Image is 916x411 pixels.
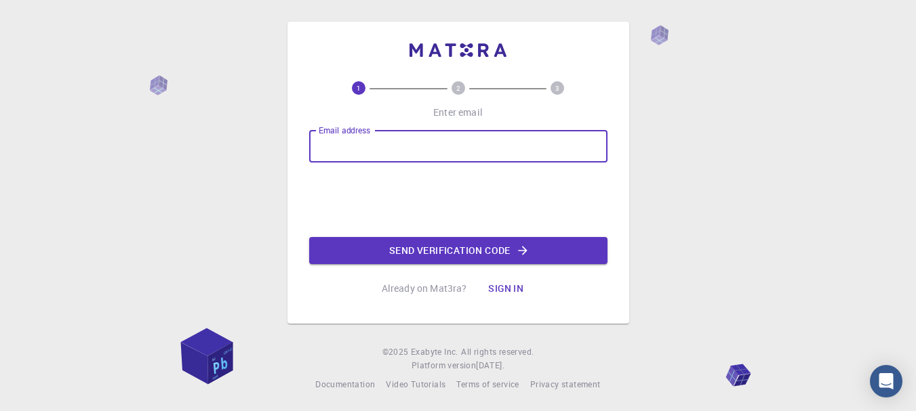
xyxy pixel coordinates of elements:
a: Exabyte Inc. [411,345,458,359]
p: Already on Mat3ra? [382,282,467,295]
span: Privacy statement [530,378,601,389]
text: 3 [555,83,559,93]
span: Video Tutorials [386,378,445,389]
iframe: reCAPTCHA [355,173,561,226]
a: [DATE]. [476,359,504,372]
span: Terms of service [456,378,519,389]
a: Video Tutorials [386,378,445,391]
a: Terms of service [456,378,519,391]
text: 2 [456,83,460,93]
span: Documentation [315,378,375,389]
div: Open Intercom Messenger [870,365,902,397]
span: [DATE] . [476,360,504,370]
span: Platform version [412,359,476,372]
span: Exabyte Inc. [411,346,458,357]
a: Privacy statement [530,378,601,391]
button: Sign in [477,275,534,302]
span: © 2025 [382,345,411,359]
span: All rights reserved. [461,345,534,359]
a: Documentation [315,378,375,391]
p: Enter email [433,106,483,119]
text: 1 [357,83,361,93]
button: Send verification code [309,237,608,264]
label: Email address [319,125,370,136]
